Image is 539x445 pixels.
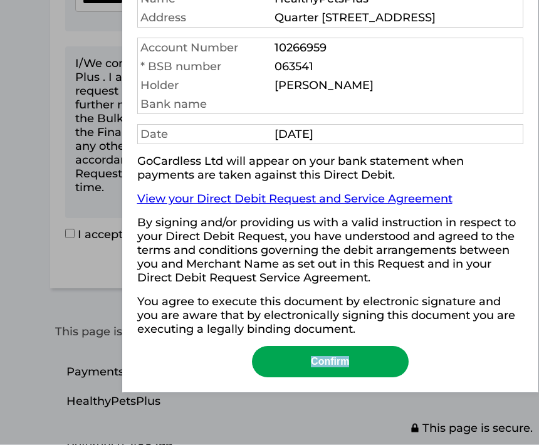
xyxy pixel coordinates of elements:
[137,295,524,337] p: You agree to execute this document by electronic signature and you are aware that by electronical...
[137,76,272,95] td: Holder
[272,39,523,58] td: 10266959
[272,58,523,76] td: 063541
[137,95,272,115] td: Bank name
[137,192,453,206] a: View your Direct Debit Request and Service Agreement
[137,39,272,58] td: Account Number
[272,76,523,95] td: [PERSON_NAME]
[137,216,524,285] p: By signing and/or providing us with a valid instruction in respect to your Direct Debit Request, ...
[137,58,272,76] td: * BSB number
[272,125,523,145] td: [DATE]
[137,155,524,182] p: GoCardless Ltd will appear on your bank statement when payments are taken against this Direct Debit.
[252,347,409,378] button: Confirm
[137,125,272,145] td: Date
[137,9,272,28] td: Address
[272,9,523,28] td: Quarter [STREET_ADDRESS]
